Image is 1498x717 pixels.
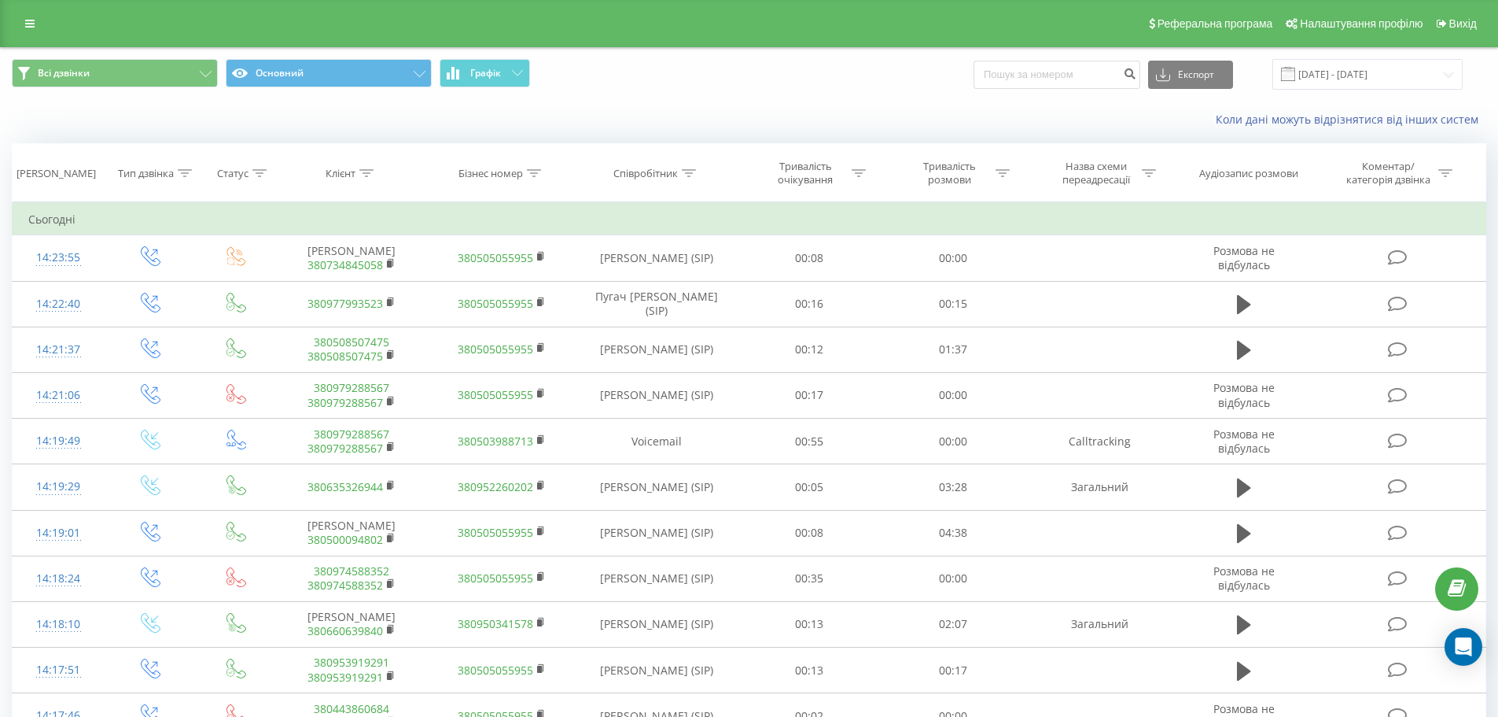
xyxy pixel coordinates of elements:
td: [PERSON_NAME] (SIP) [576,648,738,693]
td: 00:08 [738,510,882,556]
td: 04:38 [882,510,1025,556]
div: Аудіозапис розмови [1199,167,1298,180]
a: 380953919291 [314,655,389,670]
a: 380500094802 [307,532,383,547]
td: 00:13 [738,648,882,693]
td: 00:12 [738,327,882,372]
a: 380977993523 [307,296,383,311]
div: 14:19:01 [28,518,89,549]
a: 380979288567 [314,427,389,442]
td: 00:13 [738,601,882,647]
div: Назва схеми переадресації [1054,160,1138,187]
td: 00:15 [882,281,1025,327]
td: 00:00 [882,235,1025,281]
td: Calltracking [1025,419,1174,464]
td: 00:05 [738,464,882,510]
a: 380974588352 [314,564,389,578]
a: 380952260202 [458,479,533,494]
a: 380505055955 [458,663,533,678]
div: 14:22:40 [28,289,89,320]
td: 00:08 [738,235,882,281]
div: Бізнес номер [458,167,523,180]
td: 00:55 [738,419,882,464]
td: [PERSON_NAME] (SIP) [576,464,738,510]
div: Тривалість розмови [907,160,992,187]
div: 14:21:37 [28,334,89,365]
td: Сьогодні [13,204,1486,235]
td: [PERSON_NAME] (SIP) [576,510,738,556]
a: 380508507475 [307,349,383,364]
a: 380505055955 [458,525,533,540]
input: Пошук за номером [974,61,1140,89]
button: Всі дзвінки [12,59,218,87]
div: Співробітник [613,167,678,180]
td: [PERSON_NAME] (SIP) [576,327,738,372]
span: Розмова не відбулась [1213,380,1275,409]
td: Загальний [1025,464,1174,510]
div: 14:23:55 [28,242,89,273]
div: Тривалість очікування [764,160,848,187]
div: Тип дзвінка [118,167,174,180]
span: Вихід [1449,17,1477,30]
td: 01:37 [882,327,1025,372]
div: 14:21:06 [28,380,89,411]
div: Коментар/категорія дзвінка [1342,160,1434,187]
td: [PERSON_NAME] (SIP) [576,556,738,601]
td: 03:28 [882,464,1025,510]
td: Voicemail [576,419,738,464]
a: 380508507475 [314,334,389,349]
a: 380734845058 [307,257,383,272]
button: Експорт [1148,61,1233,89]
span: Всі дзвінки [38,67,90,79]
td: 00:16 [738,281,882,327]
a: 380635326944 [307,479,383,494]
a: 380979288567 [307,441,383,456]
td: 00:00 [882,556,1025,601]
td: [PERSON_NAME] (SIP) [576,235,738,281]
a: 380505055955 [458,571,533,586]
td: 00:00 [882,372,1025,418]
td: 00:17 [882,648,1025,693]
a: 380505055955 [458,250,533,265]
td: Загальний [1025,601,1174,647]
td: [PERSON_NAME] (SIP) [576,601,738,647]
button: Графік [440,59,530,87]
a: 380505055955 [458,296,533,311]
div: 14:19:49 [28,426,89,456]
span: Графік [470,68,501,79]
span: Розмова не відбулась [1213,427,1275,456]
td: 00:35 [738,556,882,601]
div: [PERSON_NAME] [17,167,96,180]
span: Розмова не відбулась [1213,243,1275,272]
td: [PERSON_NAME] [277,510,426,556]
span: Налаштування профілю [1300,17,1423,30]
td: [PERSON_NAME] (SIP) [576,372,738,418]
div: Статус [217,167,248,180]
a: 380979288567 [314,380,389,395]
a: 380950341578 [458,616,533,631]
a: Коли дані можуть відрізнятися вiд інших систем [1216,112,1486,127]
button: Основний [226,59,432,87]
a: 380443860684 [314,701,389,716]
a: 380505055955 [458,342,533,357]
div: 14:18:24 [28,564,89,594]
div: 14:19:29 [28,471,89,502]
td: 00:00 [882,419,1025,464]
a: 380503988713 [458,434,533,449]
td: 02:07 [882,601,1025,647]
span: Реферальна програма [1158,17,1273,30]
td: 00:17 [738,372,882,418]
span: Розмова не відбулась [1213,564,1275,593]
a: 380953919291 [307,670,383,685]
div: 14:18:10 [28,609,89,640]
a: 380979288567 [307,395,383,410]
div: Open Intercom Messenger [1445,628,1482,666]
a: 380974588352 [307,578,383,593]
div: 14:17:51 [28,655,89,686]
a: 380505055955 [458,387,533,402]
td: [PERSON_NAME] [277,235,426,281]
a: 380660639840 [307,623,383,638]
div: Клієнт [326,167,355,180]
td: [PERSON_NAME] [277,601,426,647]
td: Пугач [PERSON_NAME] (SIP) [576,281,738,327]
